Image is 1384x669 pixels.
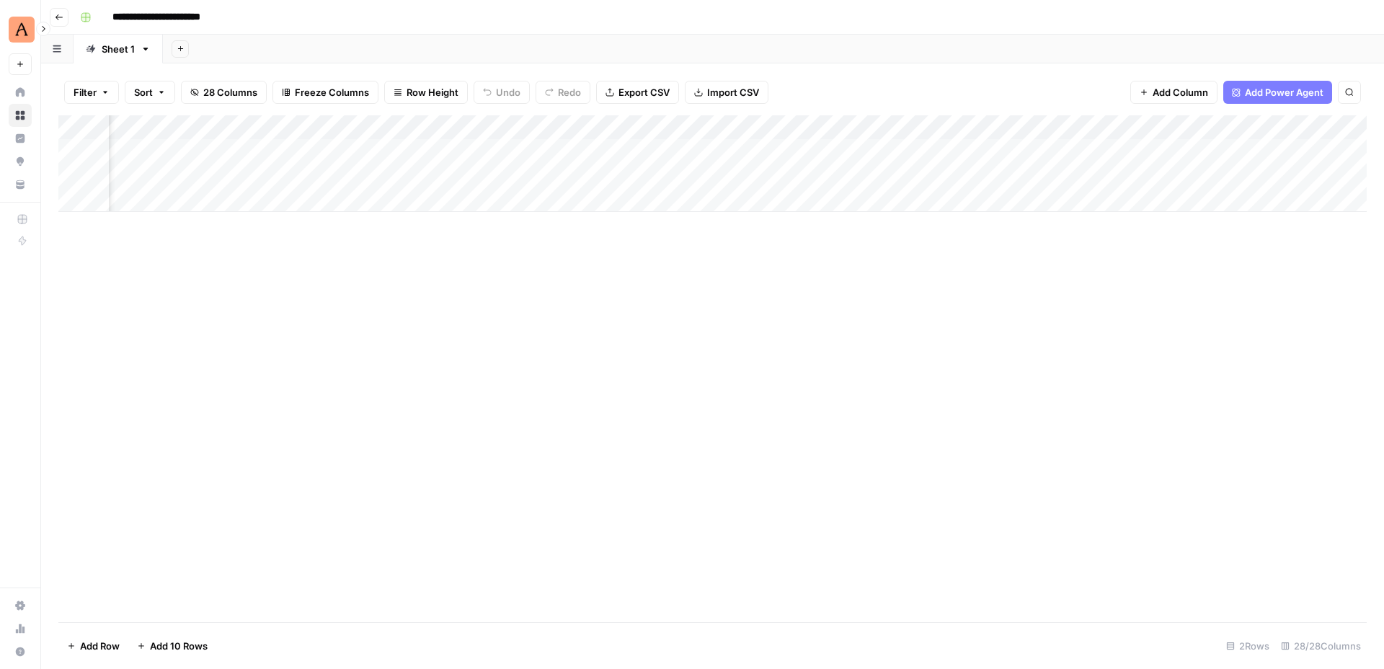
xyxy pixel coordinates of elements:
span: Undo [496,85,520,99]
span: Add Power Agent [1245,85,1323,99]
a: Usage [9,617,32,640]
button: Sort [125,81,175,104]
a: Browse [9,104,32,127]
span: Row Height [407,85,458,99]
span: Sort [134,85,153,99]
a: Opportunities [9,150,32,173]
span: Add Row [80,639,120,653]
a: Home [9,81,32,104]
a: Settings [9,594,32,617]
span: Add Column [1153,85,1208,99]
img: Animalz Logo [9,17,35,43]
button: Freeze Columns [272,81,378,104]
span: Redo [558,85,581,99]
div: 2 Rows [1220,634,1275,657]
span: Export CSV [618,85,670,99]
span: Filter [74,85,97,99]
div: 28/28 Columns [1275,634,1367,657]
span: Freeze Columns [295,85,369,99]
button: Undo [474,81,530,104]
button: Filter [64,81,119,104]
button: Add Column [1130,81,1217,104]
button: 28 Columns [181,81,267,104]
a: Sheet 1 [74,35,163,63]
button: Redo [536,81,590,104]
button: Import CSV [685,81,768,104]
button: Workspace: Animalz [9,12,32,48]
div: Sheet 1 [102,42,135,56]
button: Export CSV [596,81,679,104]
a: Your Data [9,173,32,196]
button: Help + Support [9,640,32,663]
button: Add Row [58,634,128,657]
span: Import CSV [707,85,759,99]
button: Row Height [384,81,468,104]
a: Insights [9,127,32,150]
button: Add 10 Rows [128,634,216,657]
span: 28 Columns [203,85,257,99]
button: Add Power Agent [1223,81,1332,104]
span: Add 10 Rows [150,639,208,653]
